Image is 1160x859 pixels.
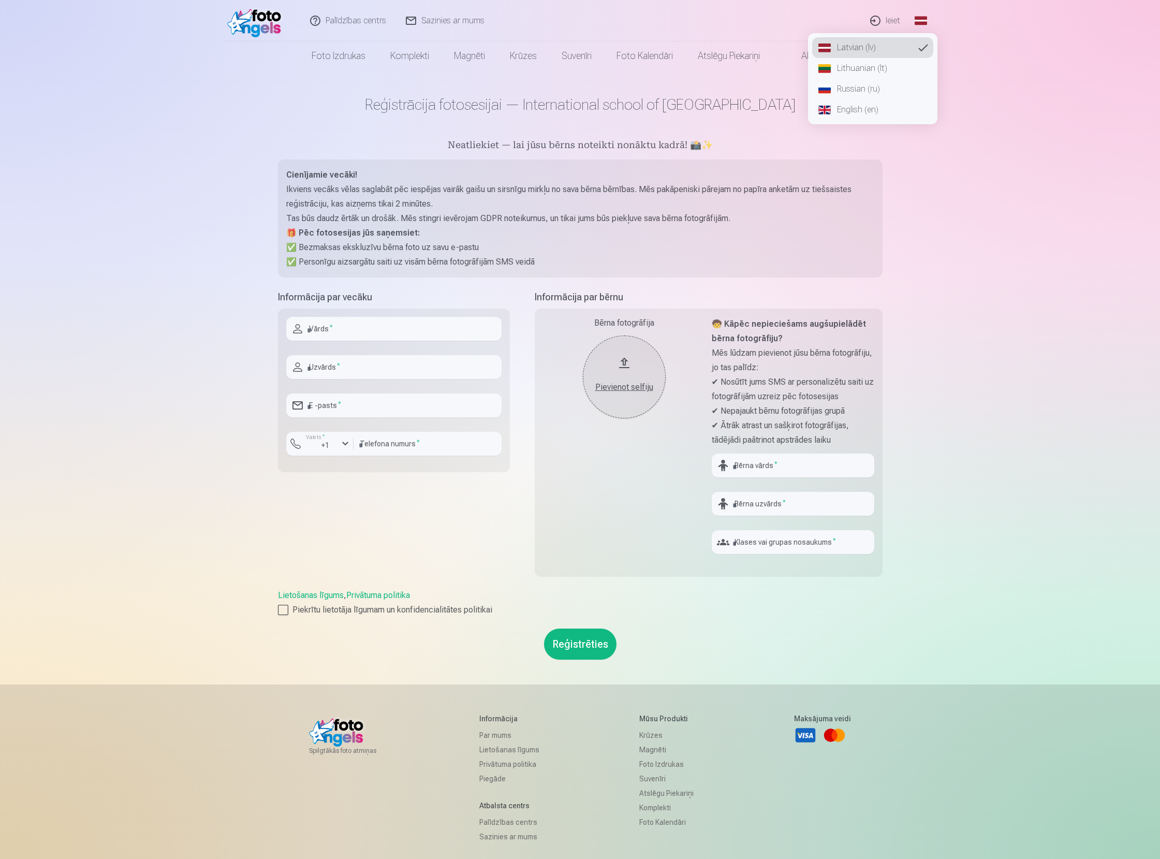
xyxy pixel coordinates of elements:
a: Par mums [479,728,539,742]
button: Reģistrēties [544,629,616,660]
a: Privātuma politika [346,590,410,600]
a: Sazinies ar mums [479,829,539,844]
a: Komplekti [378,41,442,70]
h5: Informācija [479,714,539,724]
h5: Maksājuma veidi [794,714,851,724]
a: Suvenīri [639,771,694,786]
p: ✅ Bezmaksas ekskluzīvu bērna foto uz savu e-pastu [286,240,874,255]
a: Lithuanian (lt) [812,58,933,79]
div: Pievienot selfiju [593,381,655,394]
h5: Atbalsta centrs [479,800,539,811]
strong: 🧒 Kāpēc nepieciešams augšupielādēt bērna fotogrāfiju? [712,319,866,343]
a: Atslēgu piekariņi [639,786,694,800]
nav: Global [808,33,937,124]
a: Magnēti [639,742,694,757]
a: Latvian (lv) [812,37,933,58]
a: Piegāde [479,771,539,786]
a: Suvenīri [549,41,604,70]
a: Krūzes [639,728,694,742]
div: +1 [307,440,338,450]
strong: Cienījamie vecāki! [286,170,357,180]
a: English (en) [812,99,933,120]
a: Lietošanas līgums [278,590,344,600]
p: Spilgtākās foto atmiņas [309,747,379,755]
p: ✔ Ātrāk atrast un sašķirot fotogrāfijas, tādējādi paātrinot apstrādes laiku [712,418,874,447]
img: /fa1 [227,4,287,37]
a: Foto izdrukas [299,41,378,70]
button: Pievienot selfiju [583,336,666,418]
label: Piekrītu lietotāja līgumam un konfidencialitātes politikai [278,604,883,616]
a: Lietošanas līgums [479,742,539,757]
h1: Reģistrācija fotosesijai — International school of [GEOGRAPHIC_DATA] [278,95,883,114]
h5: Informācija par bērnu [535,290,883,304]
a: Foto izdrukas [639,757,694,771]
button: Valsts*+1 [286,432,354,456]
p: Tas būs daudz ērtāk un drošāk. Mēs stingri ievērojam GDPR noteikumus, un tikai jums būs piekļuve ... [286,211,874,226]
strong: 🎁 Pēc fotosesijas jūs saņemsiet: [286,228,420,238]
h5: Mūsu produkti [639,714,694,724]
a: All products [772,41,861,70]
h5: Informācija par vecāku [278,290,510,304]
a: Foto kalendāri [604,41,685,70]
a: Palīdzības centrs [479,815,539,829]
p: Ikviens vecāks vēlas saglabāt pēc iespējas vairāk gaišu un sirsnīgu mirkļu no sava bērna bērnības... [286,182,874,211]
a: Komplekti [639,800,694,815]
p: ✔ Nosūtīt jums SMS ar personalizētu saiti uz fotogrāfijām uzreiz pēc fotosesijas [712,375,874,404]
h5: Neatliekiet — lai jūsu bērns noteikti nonāktu kadrā! 📸✨ [278,139,883,153]
p: ✅ Personīgu aizsargātu saiti uz visām bērna fotogrāfijām SMS veidā [286,255,874,269]
a: Krūzes [497,41,549,70]
p: ✔ Nepajaukt bērnu fotogrāfijas grupā [712,404,874,418]
div: Bērna fotogrāfija [543,317,706,329]
a: Atslēgu piekariņi [685,41,772,70]
a: Magnēti [442,41,497,70]
a: Visa [794,724,817,747]
a: Foto kalendāri [639,815,694,829]
div: , [278,589,883,616]
p: Mēs lūdzam pievienot jūsu bērna fotogrāfiju, jo tas palīdz: [712,346,874,375]
label: Valsts [303,433,328,441]
a: Russian (ru) [812,79,933,99]
a: Mastercard [823,724,846,747]
a: Privātuma politika [479,757,539,771]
